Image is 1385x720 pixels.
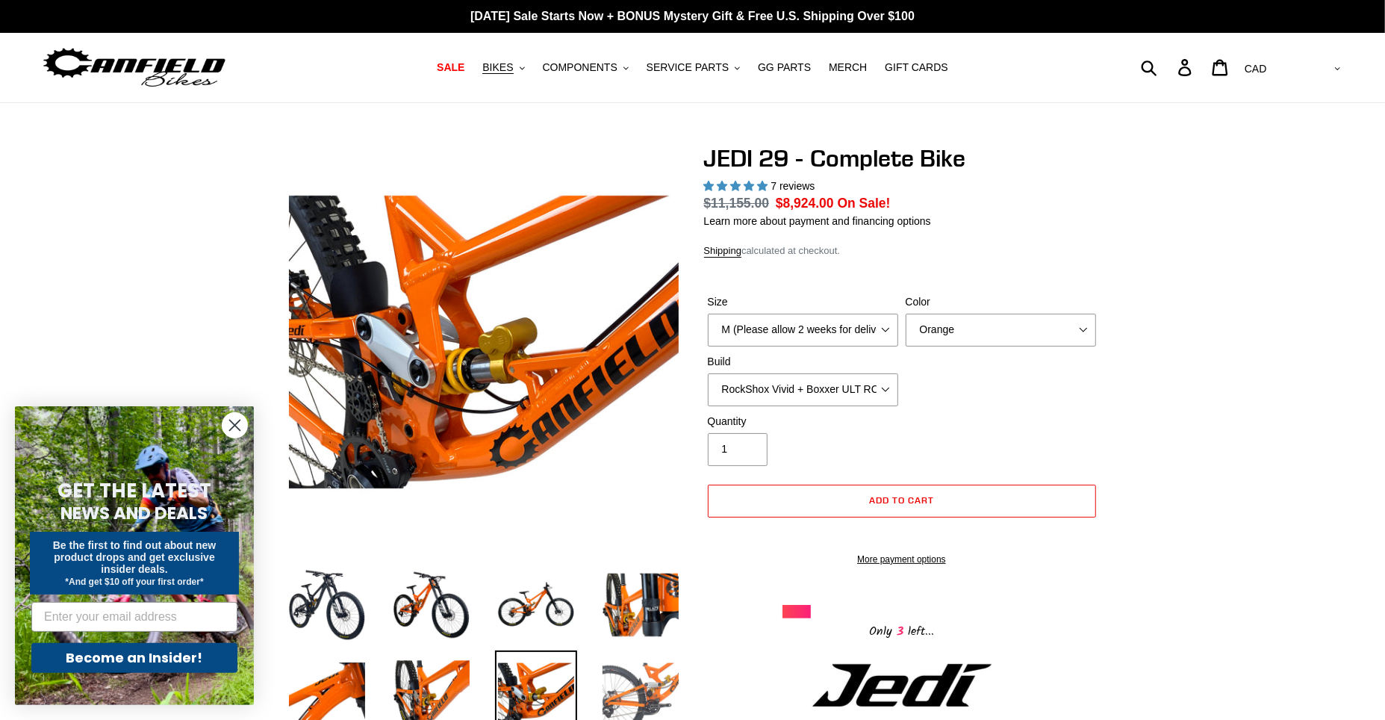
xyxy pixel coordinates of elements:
[812,664,992,707] img: Jedi Logo
[892,622,908,641] span: 3
[704,215,931,227] a: Learn more about payment and financing options
[495,564,577,646] img: Load image into Gallery viewer, JEDI 29 - Complete Bike
[41,44,228,91] img: Canfield Bikes
[57,477,211,504] span: GET THE LATEST
[704,243,1100,258] div: calculated at checkout.
[708,553,1096,566] a: More payment options
[61,501,208,525] span: NEWS AND DEALS
[704,196,770,211] s: $11,155.00
[708,294,898,310] label: Size
[838,193,891,213] span: On Sale!
[821,58,874,78] a: MERCH
[65,577,203,587] span: *And get $10 off your first order*
[771,180,815,192] span: 7 reviews
[708,485,1096,518] button: Add to cart
[1149,51,1187,84] input: Search
[390,564,473,646] img: Load image into Gallery viewer, JEDI 29 - Complete Bike
[437,61,464,74] span: SALE
[53,539,217,575] span: Be the first to find out about new product drops and get exclusive insider deals.
[222,412,248,438] button: Close dialog
[600,564,682,646] img: Load image into Gallery viewer, JEDI 29 - Complete Bike
[475,58,532,78] button: BIKES
[885,61,948,74] span: GIFT CARDS
[647,61,729,74] span: SERVICE PARTS
[776,196,834,211] span: $8,924.00
[708,354,898,370] label: Build
[535,58,636,78] button: COMPONENTS
[704,144,1100,173] h1: JEDI 29 - Complete Bike
[704,180,771,192] span: 5.00 stars
[829,61,867,74] span: MERCH
[31,643,237,673] button: Become an Insider!
[543,61,617,74] span: COMPONENTS
[782,618,1021,642] div: Only left...
[639,58,747,78] button: SERVICE PARTS
[429,58,472,78] a: SALE
[869,494,934,506] span: Add to cart
[31,602,237,632] input: Enter your email address
[708,414,898,429] label: Quantity
[906,294,1096,310] label: Color
[704,245,742,258] a: Shipping
[877,58,956,78] a: GIFT CARDS
[286,564,368,646] img: Load image into Gallery viewer, JEDI 29 - Complete Bike
[482,61,513,74] span: BIKES
[758,61,811,74] span: GG PARTS
[750,58,818,78] a: GG PARTS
